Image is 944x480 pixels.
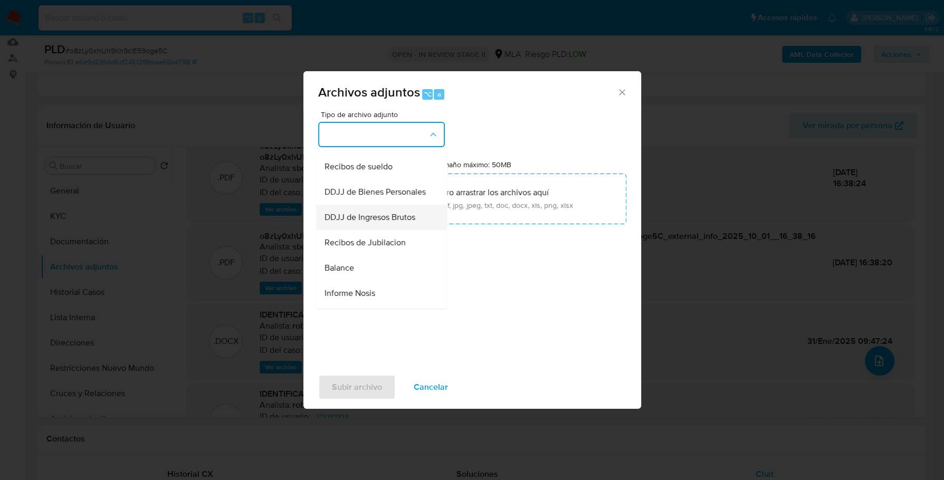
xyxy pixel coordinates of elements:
button: Cancelar [400,375,462,400]
span: a [437,89,441,99]
span: Recibos de sueldo [325,161,393,172]
span: DDJJ de Ingresos Brutos [325,212,415,223]
span: Informe Nosis [325,288,375,299]
span: ⌥ [424,89,432,99]
span: Recibos de Jubilacion [325,237,406,248]
span: Tipo de archivo adjunto [321,111,447,118]
span: DDJJ de Bienes Personales [325,187,426,197]
label: Tamaño máximo: 50MB [436,160,511,169]
span: Archivos adjuntos [318,83,420,101]
span: Cancelar [414,376,448,399]
span: Balance [325,263,354,273]
button: Cerrar [617,87,626,97]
